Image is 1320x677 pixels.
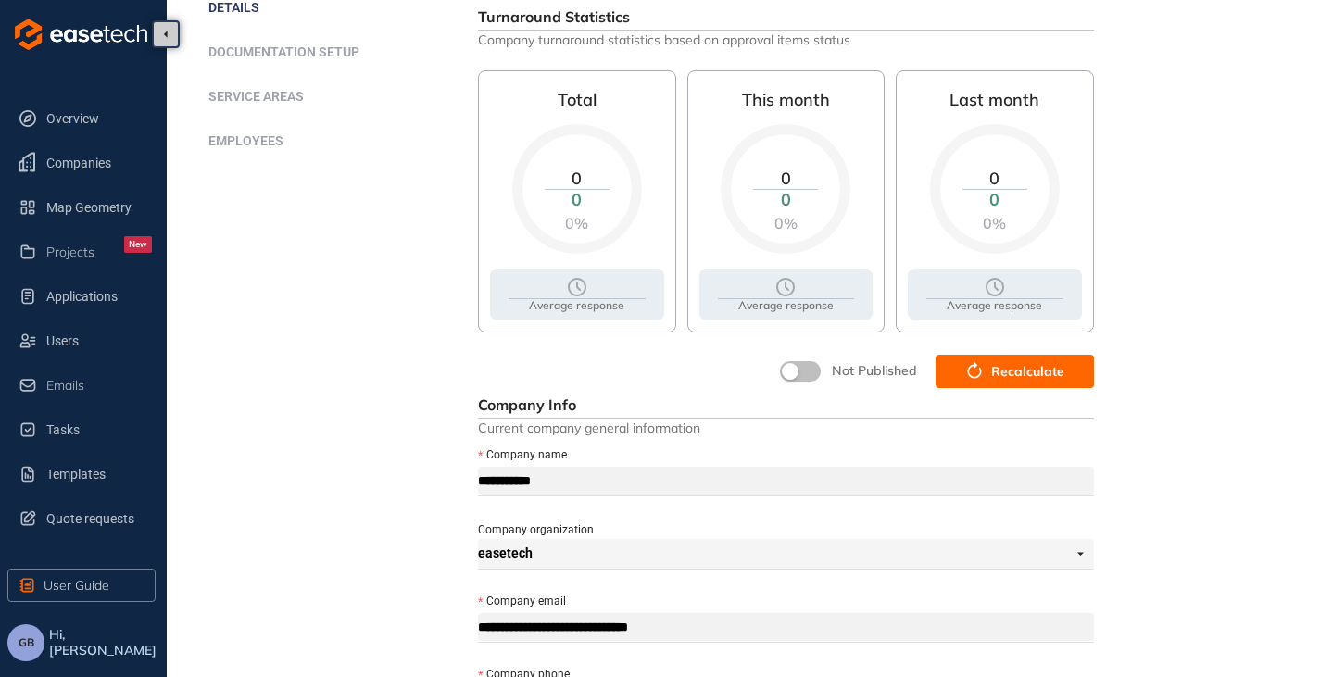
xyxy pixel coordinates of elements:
button: User Guide [7,569,156,602]
input: Company name [478,467,1094,495]
span: Hi, [PERSON_NAME] [49,627,159,658]
div: 0 [545,190,610,210]
span: Tasks [46,411,152,448]
div: New [124,236,152,253]
span: Quote requests [46,500,152,537]
div: 0% [753,215,818,232]
span: Employees [208,133,283,148]
span: Company Info [478,395,576,414]
span: Projects [46,244,94,260]
input: Company email [478,613,1094,641]
span: Documentation setup [208,44,359,59]
div: Average response [738,299,834,312]
div: Average response [529,299,624,312]
span: Company turnaround statistics based on approval items status [478,31,1094,48]
span: Turnaround Statistics [478,7,630,26]
span: Map Geometry [46,189,152,226]
div: 0 [753,169,818,189]
span: User Guide [44,575,109,596]
span: GB [19,636,34,649]
span: Applications [46,278,152,315]
span: Companies [46,144,152,182]
label: Company organization [478,521,594,539]
div: 0 [545,169,610,189]
div: 0% [962,215,1027,232]
div: 0 [962,169,1027,189]
span: Service areas [208,89,304,104]
img: logo [15,19,147,50]
span: Users [46,322,152,359]
span: Emails [46,378,84,394]
div: Total [558,82,597,125]
button: GB [7,624,44,661]
span: Current company general information [478,419,1094,436]
div: Average response [947,299,1042,312]
div: 0% [545,215,610,232]
span: Templates [46,456,152,493]
div: This month [742,82,830,125]
span: Not Published [832,363,917,379]
div: 0 [753,190,818,210]
label: Company name [478,446,567,464]
div: Last month [949,82,1039,125]
button: Recalculate [936,355,1094,388]
label: Company email [478,593,566,610]
span: Recalculate [991,361,1064,382]
div: 0 [962,190,1027,210]
span: Overview [46,100,152,137]
span: easetech [478,539,1084,569]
